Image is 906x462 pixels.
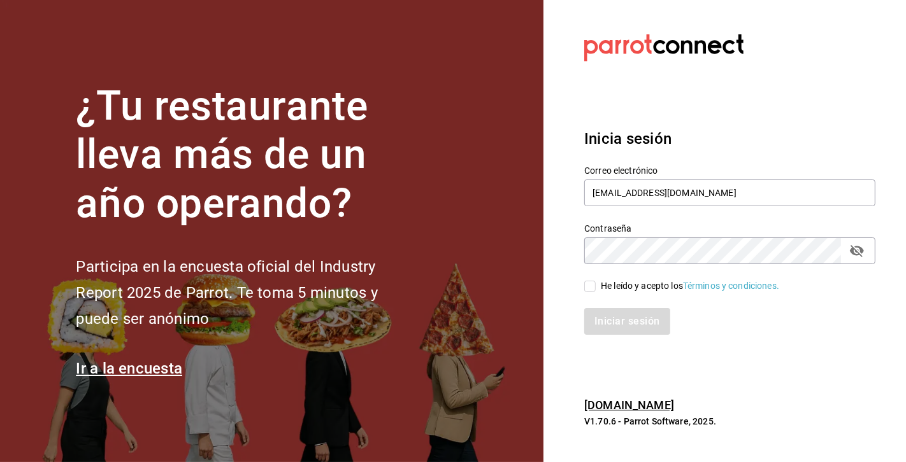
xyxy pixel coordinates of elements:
[683,281,779,291] a: Términos y condiciones.
[584,415,875,428] p: V1.70.6 - Parrot Software, 2025.
[76,254,420,332] h2: Participa en la encuesta oficial del Industry Report 2025 de Parrot. Te toma 5 minutos y puede se...
[76,360,182,377] a: Ir a la encuesta
[584,224,875,233] label: Contraseña
[601,279,779,293] div: He leído y acepto los
[584,127,875,150] h3: Inicia sesión
[584,398,674,412] a: [DOMAIN_NAME]
[584,179,875,206] input: Ingresa tu correo electrónico
[846,240,868,262] button: passwordField
[76,82,420,228] h1: ¿Tu restaurante lleva más de un año operando?
[584,166,875,175] label: Correo electrónico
